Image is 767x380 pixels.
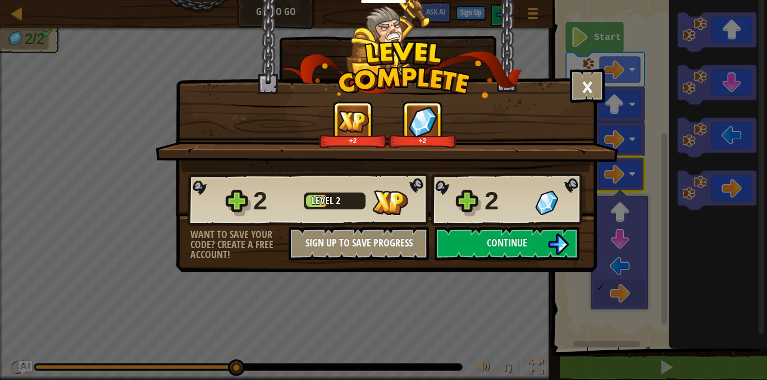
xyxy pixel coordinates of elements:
img: XP Gained [372,190,408,215]
button: Sign Up to Save Progress [289,227,429,260]
img: Gems Gained [408,106,437,137]
img: level_complete.png [282,42,523,98]
div: +2 [391,136,454,145]
span: 2 [336,194,340,208]
button: × [570,69,605,103]
img: XP Gained [337,111,369,132]
span: Continue [487,236,527,250]
button: Continue [435,227,579,260]
div: +2 [321,136,385,145]
img: Continue [547,234,569,255]
div: 2 [253,183,297,219]
img: Gems Gained [535,190,558,215]
div: Want to save your code? Create a free account! [190,230,289,260]
span: Level [312,194,336,208]
div: 2 [485,183,528,219]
